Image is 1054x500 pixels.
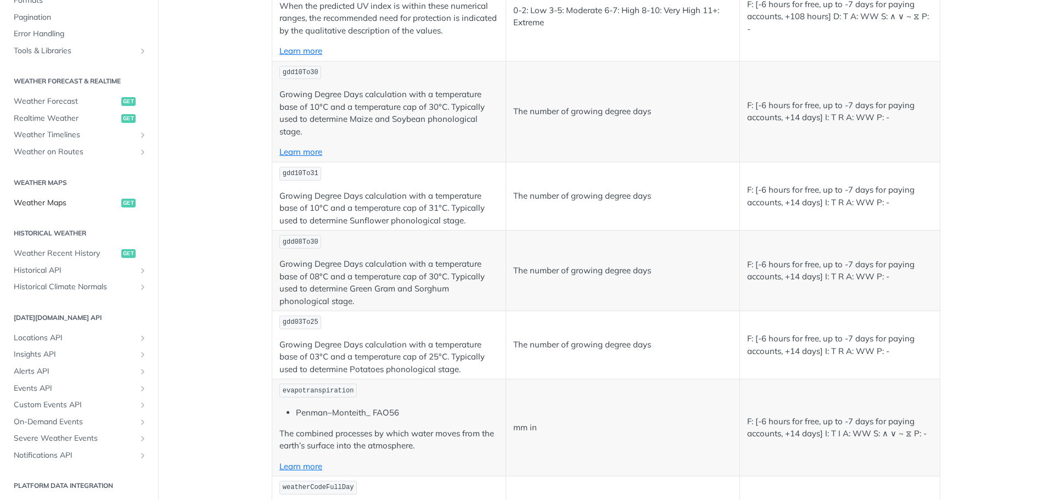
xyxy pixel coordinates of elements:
p: F: [-6 hours for free, up to -7 days for paying accounts, +14 days] I: T I A: WW S: ∧ ∨ ~ ⧖ P: - [747,415,933,440]
span: Historical Climate Normals [14,282,136,293]
p: 0-2: Low 3-5: Moderate 6-7: High 8-10: Very High 11+: Extreme [513,4,732,29]
button: Show subpages for Severe Weather Events [138,434,147,443]
span: gdd10To31 [283,170,318,177]
span: Pagination [14,12,147,23]
a: Weather on RoutesShow subpages for Weather on Routes [8,144,150,160]
a: Realtime Weatherget [8,110,150,127]
button: Show subpages for Tools & Libraries [138,47,147,55]
span: Weather Maps [14,198,119,209]
button: Show subpages for On-Demand Events [138,418,147,426]
a: Locations APIShow subpages for Locations API [8,330,150,346]
span: Historical API [14,265,136,276]
span: gdd08To30 [283,238,318,246]
a: Historical APIShow subpages for Historical API [8,262,150,279]
span: Severe Weather Events [14,433,136,444]
span: Insights API [14,349,136,360]
span: On-Demand Events [14,417,136,428]
button: Show subpages for Events API [138,384,147,393]
span: weatherCodeFullDay [283,484,354,491]
p: The number of growing degree days [513,339,732,351]
p: The number of growing degree days [513,265,732,277]
button: Show subpages for Weather on Routes [138,148,147,156]
span: Realtime Weather [14,113,119,124]
a: Tools & LibrariesShow subpages for Tools & Libraries [8,43,150,59]
a: Notifications APIShow subpages for Notifications API [8,447,150,464]
span: gdd10To30 [283,69,318,76]
p: F: [-6 hours for free, up to -7 days for paying accounts, +14 days] I: T R A: WW P: - [747,99,933,124]
p: mm in [513,422,732,434]
a: Historical Climate NormalsShow subpages for Historical Climate Normals [8,279,150,295]
span: evapotranspiration [283,387,354,395]
span: Custom Events API [14,400,136,411]
a: On-Demand EventsShow subpages for On-Demand Events [8,414,150,430]
p: F: [-6 hours for free, up to -7 days for paying accounts, +14 days] I: T R A: WW P: - [747,184,933,209]
span: Weather Timelines [14,130,136,141]
a: Weather Recent Historyget [8,245,150,262]
button: Show subpages for Weather Timelines [138,131,147,139]
h2: [DATE][DOMAIN_NAME] API [8,313,150,323]
button: Show subpages for Insights API [138,350,147,359]
button: Show subpages for Historical Climate Normals [138,283,147,291]
a: Learn more [279,46,322,56]
a: Learn more [279,461,322,471]
span: get [121,249,136,258]
a: Weather TimelinesShow subpages for Weather Timelines [8,127,150,143]
p: The combined processes by which water moves from the earth’s surface into the atmosphere. [279,428,498,452]
button: Show subpages for Custom Events API [138,401,147,409]
span: get [121,97,136,106]
h2: Platform DATA integration [8,481,150,491]
span: Error Handling [14,29,147,40]
span: Weather Recent History [14,248,119,259]
p: Growing Degree Days calculation with a temperature base of 10°C and a temperature cap of 31°C. Ty... [279,190,498,227]
a: Alerts APIShow subpages for Alerts API [8,363,150,380]
button: Show subpages for Locations API [138,334,147,342]
a: Weather Forecastget [8,93,150,110]
span: Alerts API [14,366,136,377]
a: Learn more [279,147,322,157]
button: Show subpages for Historical API [138,266,147,275]
span: Notifications API [14,450,136,461]
h2: Weather Maps [8,178,150,188]
span: gdd03To25 [283,318,318,326]
a: Insights APIShow subpages for Insights API [8,346,150,363]
a: Custom Events APIShow subpages for Custom Events API [8,397,150,413]
button: Show subpages for Alerts API [138,367,147,376]
a: Pagination [8,9,150,26]
span: get [121,199,136,207]
span: Tools & Libraries [14,46,136,57]
p: F: [-6 hours for free, up to -7 days for paying accounts, +14 days] I: T R A: WW P: - [747,333,933,357]
p: Growing Degree Days calculation with a temperature base of 10°C and a temperature cap of 30°C. Ty... [279,88,498,138]
a: Weather Mapsget [8,195,150,211]
p: Growing Degree Days calculation with a temperature base of 03°C and a temperature cap of 25°C. Ty... [279,339,498,376]
a: Severe Weather EventsShow subpages for Severe Weather Events [8,430,150,447]
a: Error Handling [8,26,150,42]
a: Events APIShow subpages for Events API [8,380,150,397]
span: Events API [14,383,136,394]
h2: Historical Weather [8,228,150,238]
p: The number of growing degree days [513,105,732,118]
span: Locations API [14,333,136,344]
button: Show subpages for Notifications API [138,451,147,460]
p: Growing Degree Days calculation with a temperature base of 08°C and a temperature cap of 30°C. Ty... [279,258,498,307]
span: get [121,114,136,123]
span: Weather Forecast [14,96,119,107]
span: Weather on Routes [14,147,136,158]
li: Penman–Monteith_ FAO56 [296,407,498,419]
h2: Weather Forecast & realtime [8,76,150,86]
p: The number of growing degree days [513,190,732,203]
p: F: [-6 hours for free, up to -7 days for paying accounts, +14 days] I: T R A: WW P: - [747,259,933,283]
